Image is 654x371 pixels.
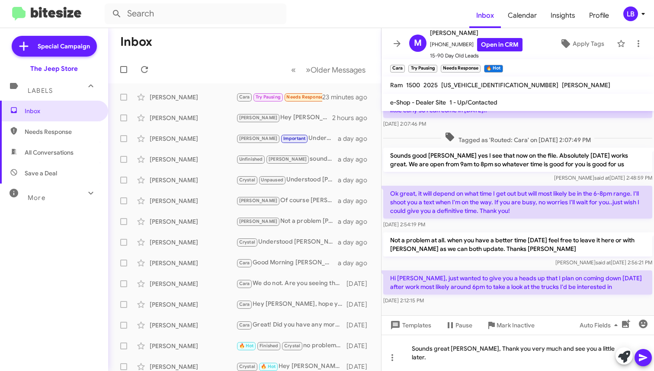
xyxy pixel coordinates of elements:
div: LB [623,6,638,21]
span: 1 - Up/Contacted [449,98,497,106]
p: Hi [PERSON_NAME], just wanted to give you a heads up that I plan on coming down [DATE] after work... [383,270,652,295]
span: Labels [28,87,53,95]
span: [DATE] 2:07:46 PM [383,120,426,127]
div: [PERSON_NAME] [150,300,236,309]
span: » [306,64,311,75]
small: Try Pausing [408,65,437,73]
nav: Page navigation example [286,61,371,79]
div: [PERSON_NAME] [150,197,236,205]
div: [PERSON_NAME] [150,238,236,247]
span: Templates [388,317,431,333]
button: Apply Tags [551,36,612,51]
small: 🔥 Hot [484,65,503,73]
span: Inbox [469,3,501,28]
div: 23 minutes ago [322,93,374,101]
span: [PHONE_NUMBER] [430,38,523,51]
a: Special Campaign [12,36,97,57]
span: Special Campaign [38,42,90,51]
div: a day ago [338,176,374,184]
div: We do not. Are you seeing that elsewhere ? [236,279,346,289]
span: More [28,194,45,202]
span: [PERSON_NAME] [239,219,278,224]
span: Apply Tags [573,36,604,51]
p: Not a problem at all. when you have a better time [DATE] feel free to leave it here or with [PERS... [383,232,652,257]
h1: Inbox [120,35,152,49]
span: 1500 [406,81,420,89]
div: a day ago [338,155,374,164]
span: [PERSON_NAME] [239,198,278,203]
span: Tagged as 'Routed: Cara' on [DATE] 2:07:49 PM [441,132,594,144]
div: Understood [PERSON_NAME] thank you for the update. I will mark your record here and should anythi... [236,175,338,185]
div: Hi [PERSON_NAME], just wanted to give you a heads up that I plan on coming down [DATE] after work... [236,92,322,102]
span: e-Shop - Dealer Site [390,98,446,106]
small: Cara [390,65,405,73]
div: [PERSON_NAME] [150,342,236,350]
span: said at [594,174,609,181]
div: [DATE] [346,279,374,288]
span: Needs Response [286,94,323,100]
div: [PERSON_NAME] [150,114,236,122]
button: Templates [381,317,438,333]
span: Inbox [25,107,98,115]
span: Crystal [239,239,255,245]
a: Calendar [501,3,544,28]
span: [PERSON_NAME] [239,115,278,120]
div: Of course [PERSON_NAME], feel free to give us a call here when he has some time [236,196,338,206]
div: [PERSON_NAME] [150,321,236,330]
div: [PERSON_NAME] [150,279,236,288]
a: Insights [544,3,582,28]
span: [DATE] 2:54:19 PM [383,221,425,228]
span: Important [283,136,306,141]
button: Pause [438,317,479,333]
button: Next [301,61,371,79]
span: Pause [455,317,472,333]
span: Cara [239,322,250,328]
p: Ok great, it will depend on what time I get out but will most likely be in the 6-8pm range. I'll ... [383,186,652,219]
div: Sounds great [PERSON_NAME], Thank you very much and see you a little later. [381,335,654,371]
div: [PERSON_NAME] [150,176,236,184]
div: a day ago [338,259,374,267]
div: Great! Did you have any more questions or would you like to revisit the certified Ram with [PERSO... [236,320,346,330]
span: « [291,64,296,75]
span: All Conversations [25,148,74,157]
button: Auto Fields [573,317,628,333]
div: [PERSON_NAME] [150,134,236,143]
span: Crystal [239,177,255,183]
span: Unpaused [261,177,283,183]
span: Try Pausing [256,94,281,100]
span: Cara [239,260,250,266]
div: 2 hours ago [332,114,374,122]
div: [DATE] [346,321,374,330]
span: Finished [260,343,279,349]
div: [DATE] [346,342,374,350]
div: Understood [PERSON_NAME] thank you for the update. we will change our records here. Have a great ... [236,237,338,247]
div: [PERSON_NAME] [150,93,236,101]
span: Ram [390,81,403,89]
p: Sounds good [PERSON_NAME] yes I see that now on the file. Absolutely [DATE] works great. We are o... [383,148,652,172]
span: [PERSON_NAME] [430,28,523,38]
div: Hey [PERSON_NAME], hope you had a great weekend. Did you give anymore thought to this gladiator w... [236,299,346,309]
div: [PERSON_NAME] [150,362,236,371]
button: Mark Inactive [479,317,542,333]
span: 15-90 Day Old Leads [430,51,523,60]
span: Auto Fields [580,317,621,333]
div: Good Morning [PERSON_NAME], should you get some time [DATE] we are open from 9am to 8pm. When you... [236,258,338,268]
span: M [414,36,422,50]
span: [DATE] 2:12:15 PM [383,297,424,304]
span: [US_VEHICLE_IDENTIFICATION_NUMBER] [441,81,558,89]
span: Mark Inactive [497,317,535,333]
div: [PERSON_NAME] [150,217,236,226]
div: a day ago [338,238,374,247]
small: Needs Response [441,65,481,73]
div: Hey [PERSON_NAME] ! This is [PERSON_NAME] lefthand sales manager at Seaview jeep in [GEOGRAPHIC_D... [236,113,332,123]
div: a day ago [338,134,374,143]
div: a day ago [338,197,374,205]
div: The Jeep Store [30,64,78,73]
span: Older Messages [311,65,365,75]
div: [PERSON_NAME] [150,259,236,267]
span: [PERSON_NAME] [269,156,307,162]
button: LB [616,6,644,21]
span: [PERSON_NAME] [562,81,610,89]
